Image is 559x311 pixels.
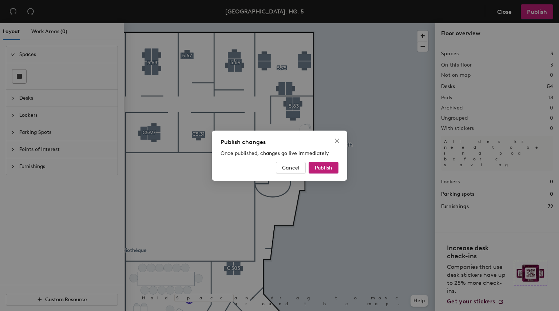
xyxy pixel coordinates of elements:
button: Publish [309,162,338,174]
span: close [334,138,340,144]
button: Cancel [276,162,306,174]
button: Close [331,135,343,147]
span: Cancel [282,164,300,171]
span: Publish [315,164,332,171]
div: Publish changes [221,138,338,147]
span: Close [331,138,343,144]
span: Once published, changes go live immediately [221,150,329,156]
